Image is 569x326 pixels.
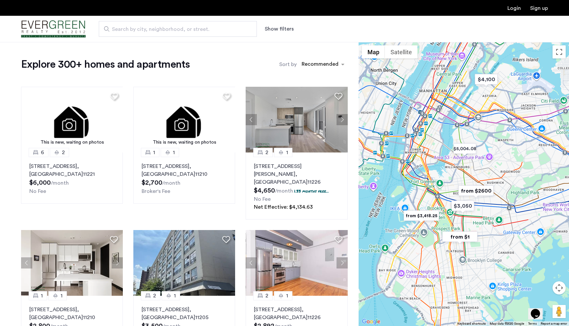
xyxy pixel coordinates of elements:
ng-select: sort-apartment [298,58,348,70]
iframe: chat widget [528,300,549,319]
img: c030568a-c426-483c-b473-77022edd3556_638739499524403227.png [21,230,123,296]
div: from $3,418.25 [401,208,442,223]
span: 1 [286,292,288,300]
a: Cazamio Logo [21,17,86,41]
p: [STREET_ADDRESS] 11221 [29,162,115,178]
span: 2 [153,292,156,300]
img: 218_638545891316468341.jpeg [246,230,348,296]
input: Apartment Search [99,21,257,37]
button: Previous apartment [246,257,257,268]
span: Map data ©2025 Google [490,322,524,325]
span: 2 [265,149,268,156]
button: Drag Pegman onto the map to open Street View [553,305,566,318]
img: 66a1adb6-6608-43dd-a245-dc7333f8b390_638824126198252652.jpeg [246,87,348,152]
span: 1 [286,149,288,156]
button: Toggle fullscreen view [553,45,566,58]
img: logo [21,17,86,41]
span: 6 [41,149,44,156]
span: 2 [265,292,268,300]
img: 3.gif [21,87,123,152]
div: This is new, waiting on photos [137,139,232,146]
a: Open this area in Google Maps (opens a new window) [360,317,382,326]
a: 11[STREET_ADDRESS], [GEOGRAPHIC_DATA]11210Broker's Fee [133,152,235,204]
span: No Fee [254,197,271,202]
a: Registration [530,6,548,11]
p: [STREET_ADDRESS] 11210 [142,162,227,178]
div: from $2600 [456,183,496,198]
img: 3.gif [133,87,235,152]
p: 1.33 months free... [294,188,329,194]
img: 2010_638403319569069932.jpeg [133,230,235,296]
span: Search by city, neighborhood, or street. [112,25,238,33]
span: Net Effective: $4,134.63 [254,204,313,210]
span: 1 [153,149,155,156]
span: 1 [174,292,176,300]
p: [STREET_ADDRESS][PERSON_NAME] 11226 [254,162,339,186]
div: Recommended [301,60,339,70]
label: Sort by [279,60,297,68]
button: Map camera controls [553,281,566,294]
span: 1 [173,149,175,156]
div: from $1 [440,229,480,244]
button: Next apartment [337,114,348,125]
a: This is new, waiting on photos [21,87,123,152]
p: [STREET_ADDRESS] 11210 [29,306,115,321]
p: [STREET_ADDRESS] 11205 [142,306,227,321]
span: Broker's Fee [142,189,170,194]
a: Login [507,6,521,11]
span: $4,650 [254,187,275,194]
span: 2 [62,149,65,156]
sub: /month [162,180,180,186]
button: Next apartment [337,257,348,268]
a: 21[STREET_ADDRESS][PERSON_NAME], [GEOGRAPHIC_DATA]112261.33 months free...No FeeNet Effective: $4... [246,152,347,220]
button: Show or hide filters [265,25,294,33]
sub: /month [275,188,293,194]
sub: /month [51,180,69,186]
span: 1 [41,292,43,300]
span: $2,700 [142,179,162,186]
a: Report a map error [541,321,567,326]
div: $5,004.08 [451,141,479,156]
div: $3,050 [449,198,477,213]
a: Terms (opens in new tab) [528,321,537,326]
span: No Fee [29,189,46,194]
button: Show street map [362,45,385,58]
button: Previous apartment [21,257,32,268]
div: This is new, waiting on photos [24,139,120,146]
p: [STREET_ADDRESS] 11226 [254,306,339,321]
a: 62[STREET_ADDRESS], [GEOGRAPHIC_DATA]11221No Fee [21,152,123,204]
button: Next apartment [112,257,123,268]
button: Show satellite imagery [385,45,418,58]
button: Keyboard shortcuts [457,321,486,326]
span: 1 [61,292,63,300]
button: Previous apartment [246,114,257,125]
a: This is new, waiting on photos [133,87,235,152]
img: Google [360,317,382,326]
span: $6,000 [29,179,51,186]
div: $4,100 [472,72,500,87]
h1: Explore 300+ homes and apartments [21,58,190,71]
